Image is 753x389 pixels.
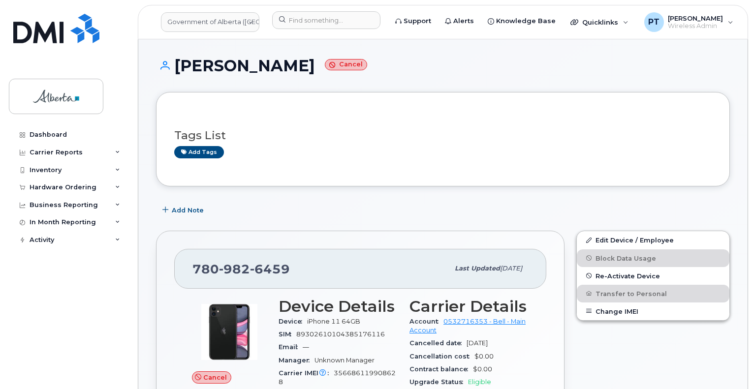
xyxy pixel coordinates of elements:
span: Cancellation cost [409,353,474,360]
span: 982 [219,262,250,276]
small: Cancel [325,59,367,70]
span: Device [279,318,307,325]
span: [DATE] [500,265,522,272]
span: SIM [279,330,296,338]
button: Transfer to Personal [577,285,729,302]
h1: [PERSON_NAME] [156,57,730,74]
a: Edit Device / Employee [577,231,729,249]
span: Email [279,343,303,351]
span: iPhone 11 64GB [307,318,360,325]
span: 780 [192,262,290,276]
span: Add Note [172,206,204,215]
span: — [303,343,309,351]
h3: Carrier Details [409,298,529,315]
span: $0.00 [474,353,494,360]
button: Add Note [156,201,212,219]
span: Cancelled date [409,339,467,347]
span: 89302610104385176116 [296,330,385,338]
h3: Tags List [174,129,712,142]
span: Cancel [203,373,227,382]
button: Re-Activate Device [577,267,729,285]
a: Add tags [174,146,224,158]
span: Account [409,318,443,325]
span: Unknown Manager [314,357,375,364]
span: Re-Activate Device [596,272,660,279]
span: 356686119908628 [279,369,396,386]
span: Manager [279,357,314,364]
span: Last updated [455,265,500,272]
span: Upgrade Status [409,378,468,386]
img: iPhone_11.jpg [200,302,259,361]
a: 0532716353 - Bell - Main Account [409,318,526,334]
span: Contract balance [409,365,473,373]
button: Block Data Usage [577,249,729,267]
span: 6459 [250,262,290,276]
span: $0.00 [473,365,492,373]
span: Carrier IMEI [279,369,334,377]
button: Change IMEI [577,302,729,320]
h3: Device Details [279,298,398,315]
span: Eligible [468,378,491,386]
span: [DATE] [467,339,488,347]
